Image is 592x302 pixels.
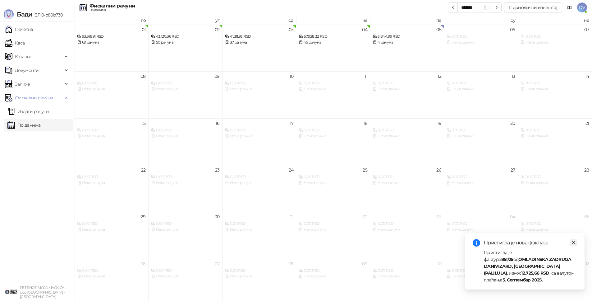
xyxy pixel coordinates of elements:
td: 2025-09-17 [223,118,296,165]
div: 12 [438,74,441,78]
div: 03 [289,27,294,32]
th: не [518,15,592,25]
div: 11 [365,74,367,78]
div: 09 [362,262,367,266]
div: 0,00 RSD [151,221,220,227]
div: 19 [437,121,441,125]
div: Пристигла је фактура од , износ , са валутом плаћања [484,249,577,283]
td: 2025-09-13 [444,71,518,118]
div: Нема рачуна [151,133,220,139]
th: че [296,15,370,25]
div: 50 рачуна [151,40,220,45]
div: 0,00 RSD [151,127,220,133]
button: Периодични извештај [504,2,562,12]
div: Нема рачуна [299,227,367,233]
a: По данима [7,119,40,131]
div: 0,00 RSD [77,268,146,274]
div: 0,00 RSD [373,80,441,86]
div: 0,00 RSD [225,80,294,86]
td: 2025-09-11 [296,71,370,118]
div: 21 [585,121,589,125]
td: 2025-09-14 [518,71,592,118]
div: 0,00 RSD [447,34,515,40]
strong: 12.725,66 RSD [521,270,549,276]
div: 0,00 RSD [151,80,220,86]
td: 2025-09-03 [223,25,296,71]
td: 2025-09-21 [518,118,592,165]
div: 3.844,99 RSD [373,34,441,40]
strong: 5. Септембар 2025. [503,277,543,283]
div: 41.311,93 RSD [225,34,294,40]
td: 2025-09-01 [75,25,149,71]
div: Нема рачуна [447,227,515,233]
span: Залихе [15,78,30,90]
div: Нема рачуна [77,227,146,233]
td: 2025-09-09 [149,71,223,118]
div: 0,00 RSD [373,127,441,133]
td: 2025-09-06 [444,25,518,71]
div: 43.120,36 RSD [151,34,220,40]
span: Фискални рачуни [15,92,53,104]
div: Нема рачуна [299,180,367,186]
div: Нема рачуна [151,227,220,233]
td: 2025-09-04 [296,25,370,71]
div: 16 [216,121,220,125]
div: Нема рачуна [225,227,294,233]
div: 02 [215,27,220,32]
td: 2025-09-05 [370,25,444,71]
div: Нема рачуна [447,273,515,279]
div: 0,00 RSD [299,174,367,180]
div: 0,00 RSD [447,174,515,180]
div: 0,00 RSD [225,174,294,180]
div: Нема рачуна [299,133,367,139]
div: Фискални рачуни [89,3,135,8]
th: су [444,15,518,25]
div: 0,00 RSD [373,221,441,227]
div: Нема рачуна [521,133,589,139]
span: 3.11.0-b80b730 [32,12,63,18]
div: 22 [141,168,146,172]
div: 0,00 RSD [521,80,589,86]
td: 2025-09-08 [75,71,149,118]
th: ср [223,15,296,25]
td: 2025-09-23 [149,165,223,212]
div: 17 [290,121,294,125]
div: 0,00 RSD [225,268,294,274]
div: Нема рачуна [373,227,441,233]
div: 03 [436,215,441,219]
div: 0,00 RSD [225,221,294,227]
div: 0,00 RSD [225,127,294,133]
th: пе [370,15,444,25]
span: Каталог [15,50,32,63]
div: Нема рачуна [373,273,441,279]
td: 2025-09-27 [444,165,518,212]
div: 04 [362,27,367,32]
div: Нема рачуна [151,273,220,279]
div: 0,00 RSD [521,221,589,227]
div: Нема рачуна [521,227,589,233]
div: 12 [585,262,589,266]
td: 2025-10-02 [296,212,370,258]
div: 18 [363,121,367,125]
div: Нема рачуна [447,133,515,139]
div: 0,00 RSD [521,127,589,133]
div: 0,00 RSD [77,221,146,227]
div: Нема рачуна [447,40,515,45]
strong: OMLADINSKA ZADRUGA DANIVIZARD, [GEOGRAPHIC_DATA] (PALILULA) [484,257,571,276]
div: Нема рачуна [151,86,220,92]
div: 0,00 RSD [447,80,515,86]
div: 93.516,91 RSD [77,34,146,40]
div: 49 рачуна [299,40,367,45]
td: 2025-09-02 [149,25,223,71]
td: 2025-09-16 [149,118,223,165]
div: Нема рачуна [373,180,441,186]
span: info-circle [473,239,480,247]
div: 26 [436,168,441,172]
div: 08 [140,74,146,78]
div: 15 [142,121,146,125]
div: 09 [214,74,220,78]
div: 07 [215,262,220,266]
div: Нема рачуна [447,86,515,92]
td: 2025-09-29 [75,212,149,258]
td: 2025-09-25 [296,165,370,212]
